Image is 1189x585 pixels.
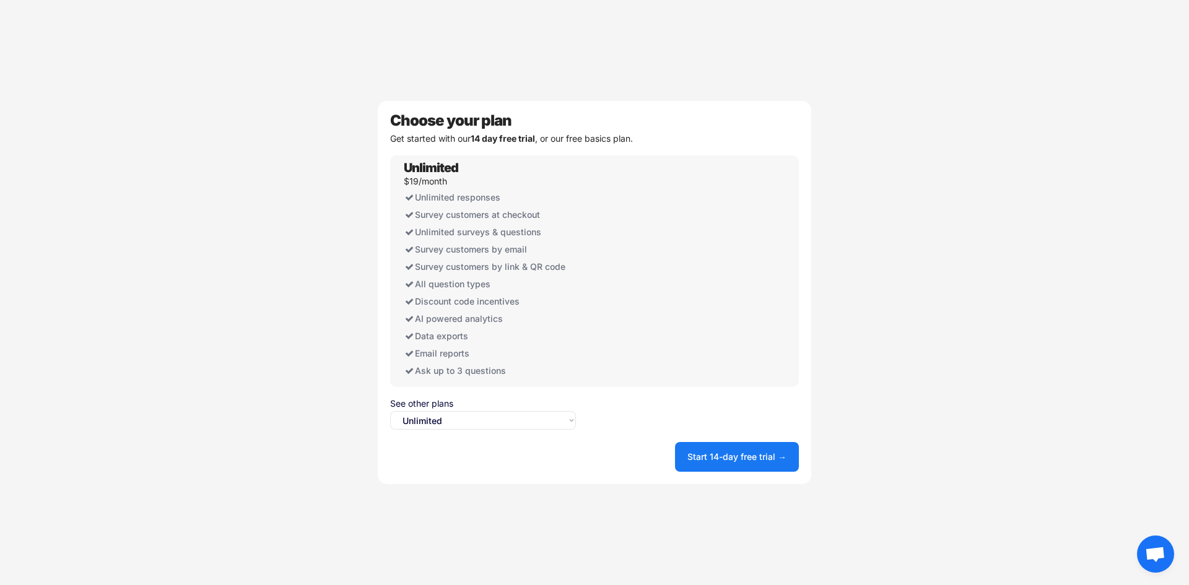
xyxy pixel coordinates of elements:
[404,310,575,327] div: AI powered analytics
[404,258,575,275] div: Survey customers by link & QR code
[404,275,575,293] div: All question types
[1137,535,1174,573] a: Ouvrir le chat
[404,162,458,174] div: Unlimited
[404,345,575,362] div: Email reports
[390,113,799,128] div: Choose your plan
[390,134,799,143] div: Get started with our , or our free basics plan.
[675,442,799,472] button: Start 14-day free trial →
[404,189,575,206] div: Unlimited responses
[404,241,575,258] div: Survey customers by email
[404,327,575,345] div: Data exports
[404,177,447,186] div: $19/month
[404,223,575,241] div: Unlimited surveys & questions
[404,206,575,223] div: Survey customers at checkout
[471,133,535,144] strong: 14 day free trial
[404,293,575,310] div: Discount code incentives
[404,362,575,379] div: Ask up to 3 questions
[390,399,576,408] div: See other plans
